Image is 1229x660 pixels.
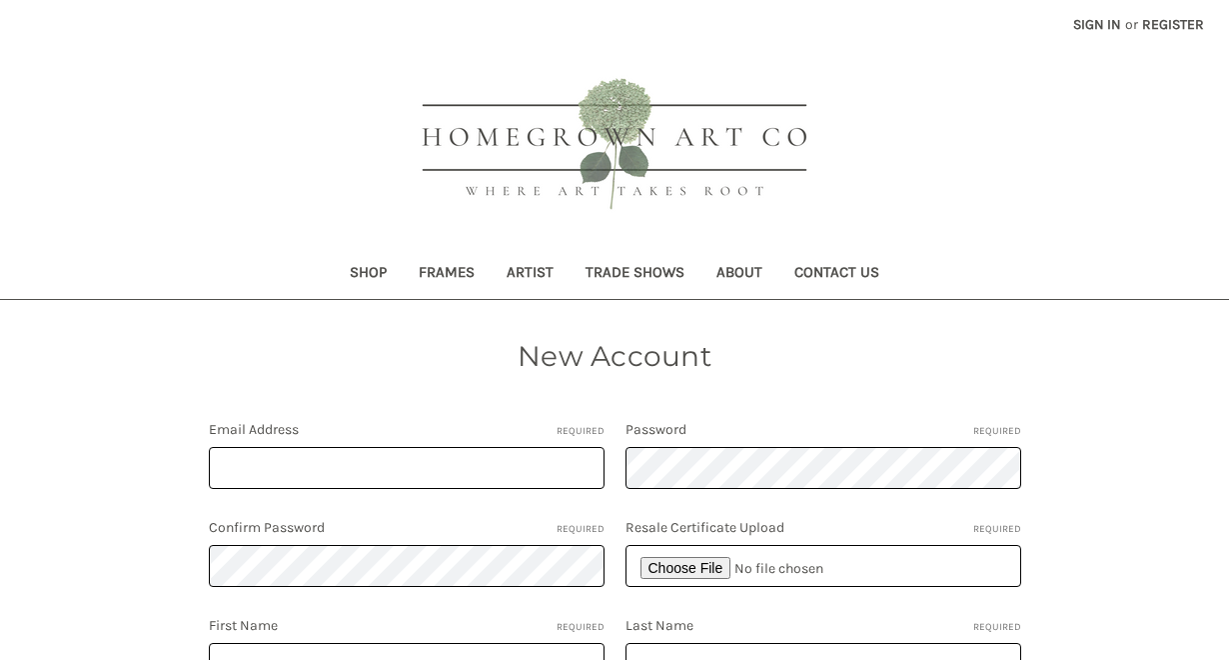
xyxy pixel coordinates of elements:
a: Contact Us [778,250,895,299]
img: HOMEGROWN ART CO [390,56,839,236]
a: About [700,250,778,299]
small: Required [557,424,605,439]
label: Confirm Password [209,517,605,538]
small: Required [557,620,605,635]
label: Resale Certificate Upload [625,517,1021,538]
small: Required [973,522,1021,537]
span: or [1123,14,1140,35]
small: Required [557,522,605,537]
label: Last Name [625,615,1021,636]
a: Frames [403,250,491,299]
h1: New Account [21,335,1208,377]
label: Email Address [209,419,605,440]
label: First Name [209,615,605,636]
a: Shop [334,250,403,299]
a: Artist [491,250,570,299]
small: Required [973,620,1021,635]
a: Trade Shows [570,250,700,299]
label: Password [625,419,1021,440]
small: Required [973,424,1021,439]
